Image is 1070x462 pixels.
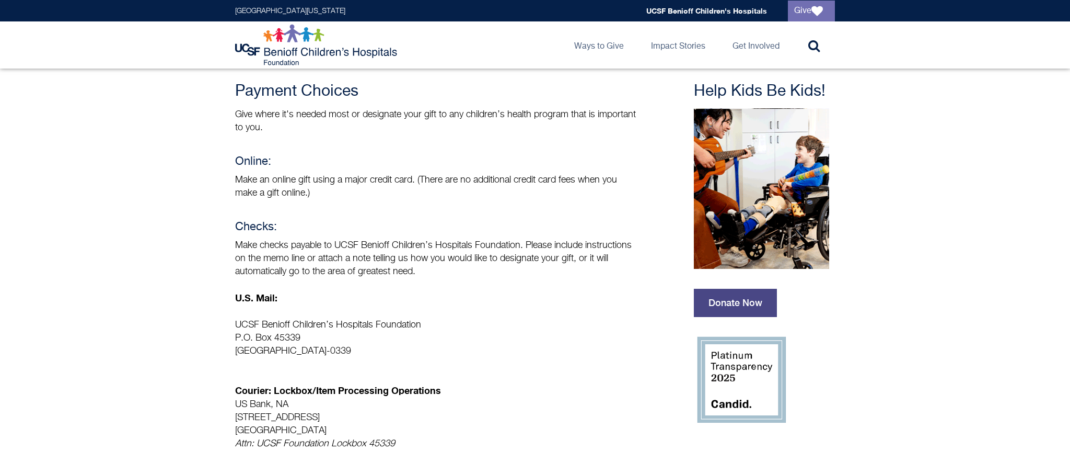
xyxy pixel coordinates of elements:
[724,21,788,69] a: Get Involved
[566,21,632,69] a: Ways to Give
[235,439,395,448] em: Attn: UCSF Foundation Lockbox 45339
[646,6,767,15] a: UCSF Benioff Children's Hospitals
[235,108,637,134] p: Give where it's needed most or designate your gift to any children’s health program that is impor...
[694,82,835,101] h3: Help Kids Be Kids!
[235,385,441,396] strong: Courier: Lockbox/Item Processing Operations
[235,221,637,234] h4: Checks:
[694,108,829,269] img: Music therapy session
[235,174,637,200] p: Make an online gift using a major credit card. (There are no additional credit card fees when you...
[643,21,714,69] a: Impact Stories
[235,155,637,168] h4: Online:
[235,7,345,15] a: [GEOGRAPHIC_DATA][US_STATE]
[235,319,637,358] p: UCSF Benioff Children’s Hospitals Foundation P.O. Box 45339 [GEOGRAPHIC_DATA]-0339
[235,239,637,278] p: Make checks payable to UCSF Benioff Children’s Hospitals Foundation. Please include instructions ...
[235,371,637,450] p: US Bank, NA [STREET_ADDRESS] [GEOGRAPHIC_DATA]
[694,289,777,317] a: Donate Now
[694,333,788,427] img: 2025 Guidestar Platinum
[788,1,835,21] a: Give
[235,82,637,101] h3: Payment Choices
[235,24,400,66] img: Logo for UCSF Benioff Children's Hospitals Foundation
[235,292,277,303] strong: U.S. Mail:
